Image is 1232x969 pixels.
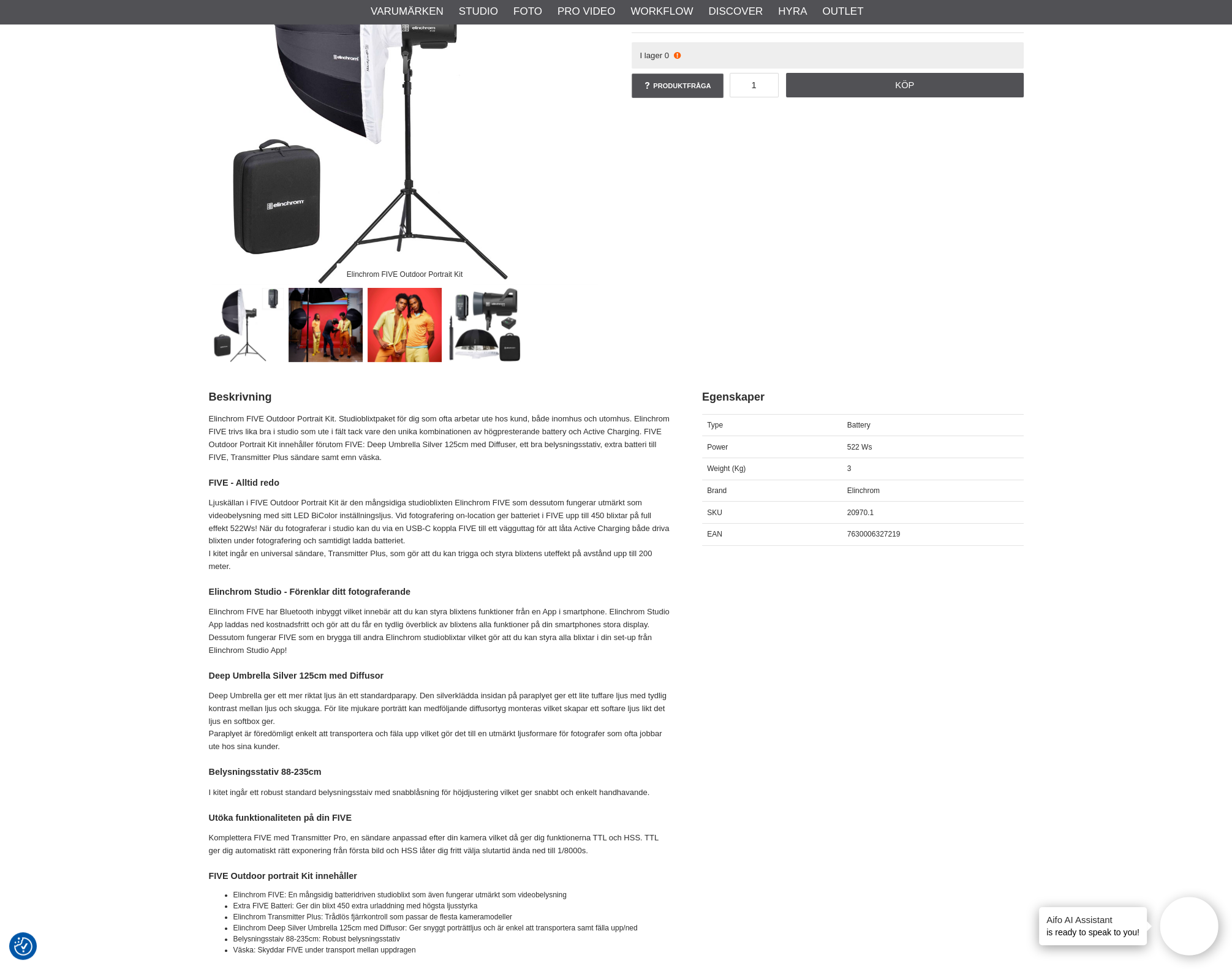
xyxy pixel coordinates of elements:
[233,944,671,956] li: Väska: Skyddar FIVE under transport mellan uppdragen
[1039,907,1147,945] div: is ready to speak to you!
[233,911,671,922] li: Elinchrom Transmitter Plus: Trådlös fjärrkontroll som passar de flesta kameramodeller
[632,74,724,98] a: Produktfråga
[289,288,363,362] img: Studiokit som trivs lika bra i studion som utomhus
[336,263,473,285] div: Elinchrom FIVE Outdoor Portrait Kit
[707,464,746,473] span: Weight (Kg)
[209,766,671,778] h4: Belysningsstativ 88-235cm
[672,51,682,60] i: Beställd
[209,390,671,405] h2: Beskrivning
[209,786,671,799] p: I kitet ingår ett robust standard belysningsstaiv med snabblåsning för höjdjustering vilket ger s...
[368,288,442,362] img: Paraply som ljuskälla är mycket mångsidigt
[1046,913,1139,926] h4: Aifo AI Assistant
[14,935,32,957] button: Samtyckesinställningar
[233,889,671,900] li: Elinchrom FIVE: En mångsidig batteridriven studioblixt som även fungerar utmärkt som videobelysning
[707,443,728,451] span: Power
[640,51,662,60] span: I lager
[209,832,671,858] p: Komplettera FIVE med Transmitter Pro, en sändare anpassad efter din kamera vilket då ger dig funk...
[708,4,763,20] a: Discover
[847,486,880,495] span: Elinchrom
[847,508,874,517] span: 20970.1
[847,464,852,473] span: 3
[557,4,615,20] a: Pro Video
[513,4,542,20] a: Foto
[209,586,671,598] h4: Elinchrom Studio - Förenklar ditt fotograferande
[847,443,872,451] span: 522 Ws
[630,4,693,20] a: Workflow
[14,937,32,956] img: Revisit consent button
[209,690,671,753] p: Deep Umbrella ger ett mer riktat ljus än ett standardparapy. Den silverklädda insidan på paraplye...
[665,51,669,60] span: 0
[847,530,901,538] span: 7630006327219
[233,933,671,944] li: Belysningsstaiv 88-235cm: Robust belysningsstativ
[707,421,723,429] span: Type
[210,288,284,362] img: Elinchrom FIVE Outdoor Portrait Kit
[847,421,871,429] span: Battery
[786,73,1024,97] a: Köp
[778,4,807,20] a: Hyra
[702,390,1024,405] h2: Egenskaper
[233,900,671,911] li: Extra FIVE Batteri: Ger din blixt 450 extra urladdning med högsta ljusstyrka
[822,4,863,20] a: Outlet
[209,497,671,573] p: Ljuskällan i FIVE Outdoor Portrait Kit är den mångsidiga studioblixten Elinchrom FIVE som dessuto...
[707,508,722,517] span: SKU
[707,486,727,495] span: Brand
[209,812,671,824] h4: Utöka funktionaliteten på din FIVE
[209,606,671,657] p: Elinchrom FIVE har Bluetooth inbyggt vilket innebär att du kan styra blixtens funktioner från en ...
[459,4,498,20] a: Studio
[209,477,671,489] h4: FIVE - Alltid redo
[447,288,521,362] img: FIVE Outdoor Portrait Kit
[371,4,444,20] a: Varumärken
[707,530,722,538] span: EAN
[209,413,671,464] p: Elinchrom FIVE Outdoor Portrait Kit. Studioblixtpaket för dig som ofta arbetar ute hos kund, både...
[233,922,671,933] li: Elinchrom Deep Silver Umbrella 125cm med Diffusor: Ger snyggt porträttljus och är enkel att trans...
[209,669,671,682] h4: Deep Umbrella Silver 125cm med Diffusor
[209,870,671,882] h4: FIVE Outdoor portrait Kit innehåller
